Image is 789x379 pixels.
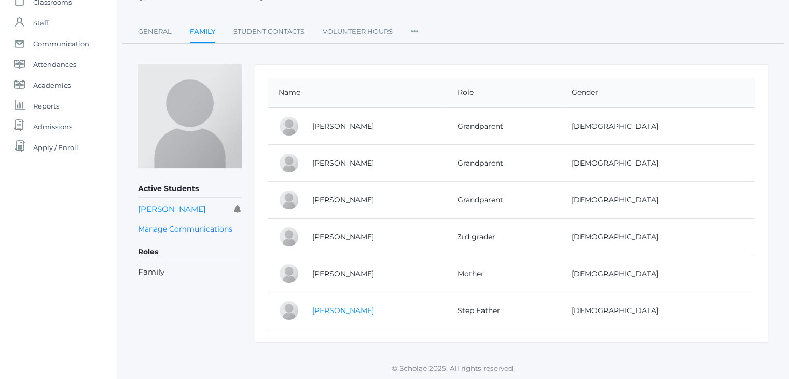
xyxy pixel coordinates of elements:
a: [PERSON_NAME] [312,306,374,315]
a: [PERSON_NAME] [312,195,374,205]
h5: Active Students [138,180,242,198]
td: [DEMOGRAPHIC_DATA] [561,292,755,329]
div: Elisabet Marzano [279,263,299,284]
a: [PERSON_NAME] [312,232,374,241]
td: [DEMOGRAPHIC_DATA] [561,255,755,292]
td: Grandparent [447,108,561,145]
td: [DEMOGRAPHIC_DATA] [561,108,755,145]
span: Academics [33,75,71,96]
span: Staff [33,12,48,33]
a: [PERSON_NAME] [312,158,374,168]
th: Role [447,78,561,108]
h5: Roles [138,243,242,261]
i: Receives communications for this student [234,205,242,213]
td: [DEMOGRAPHIC_DATA] [561,182,755,219]
a: Student Contacts [233,21,304,42]
span: Attendances [33,54,76,75]
a: Manage Communications [138,223,232,235]
div: Maria Reynaga [279,189,299,210]
td: [DEMOGRAPHIC_DATA] [561,219,755,255]
a: Family [190,21,215,44]
td: 3rd grader [447,219,561,255]
span: Reports [33,96,59,116]
span: Communication [33,33,89,54]
div: Derrick Marzano [279,300,299,321]
th: Gender [561,78,755,108]
a: General [138,21,172,42]
img: Elisabet Marzano [138,64,242,168]
span: Apply / Enroll [33,137,78,158]
th: Name [268,78,447,108]
span: Admissions [33,116,72,137]
a: [PERSON_NAME] [312,121,374,131]
p: © Scholae 2025. All rights reserved. [117,363,789,373]
td: Step Father [447,292,561,329]
td: Grandparent [447,182,561,219]
li: Family [138,266,242,278]
td: [DEMOGRAPHIC_DATA] [561,145,755,182]
td: Mother [447,255,561,292]
div: Francisco Lopez [279,226,299,247]
td: Grandparent [447,145,561,182]
div: Jeffrey Marzano [279,153,299,173]
div: Cheryl Marzano [279,116,299,137]
a: Volunteer Hours [323,21,393,42]
a: [PERSON_NAME] [138,204,206,214]
a: [PERSON_NAME] [312,269,374,278]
